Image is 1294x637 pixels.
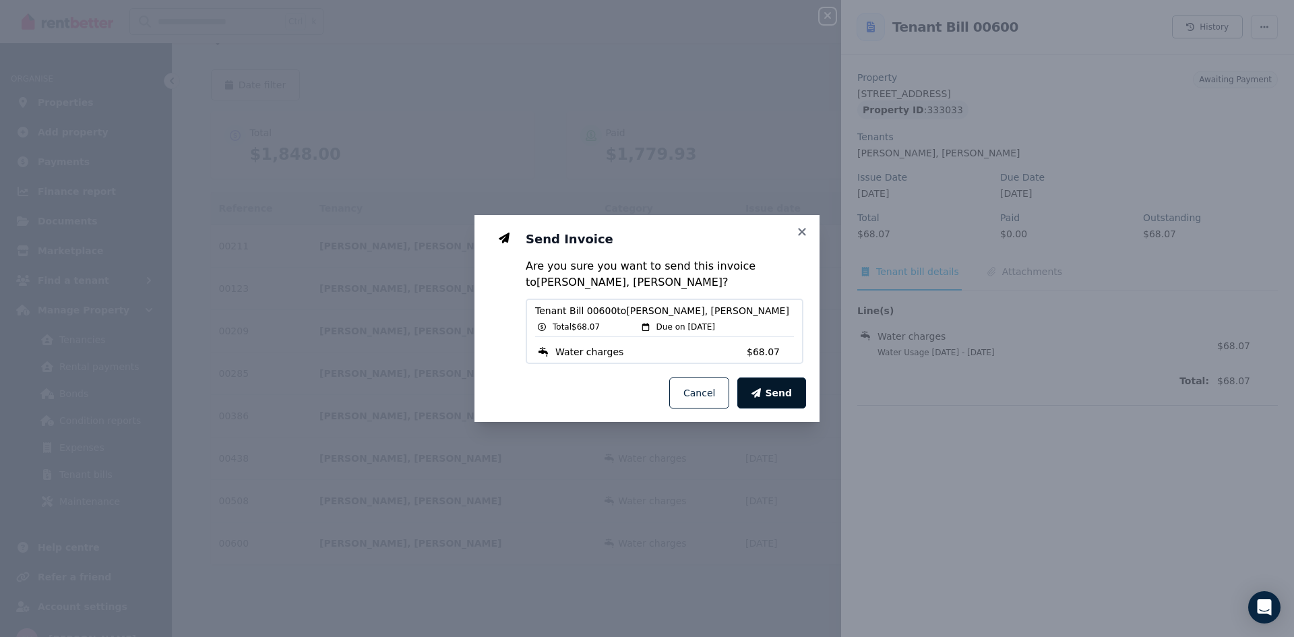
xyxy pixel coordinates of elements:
[553,322,600,332] span: Total $68.07
[737,377,806,408] button: Send
[1248,591,1281,624] div: Open Intercom Messenger
[656,322,715,332] span: Due on [DATE]
[526,258,803,291] p: Are you sure you want to send this invoice to [PERSON_NAME], [PERSON_NAME] ?
[747,345,794,359] span: $68.07
[526,231,803,247] h3: Send Invoice
[535,304,794,317] span: Tenant Bill 00600 to [PERSON_NAME], [PERSON_NAME]
[555,345,623,359] span: Water charges
[765,386,792,400] span: Send
[669,377,729,408] button: Cancel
